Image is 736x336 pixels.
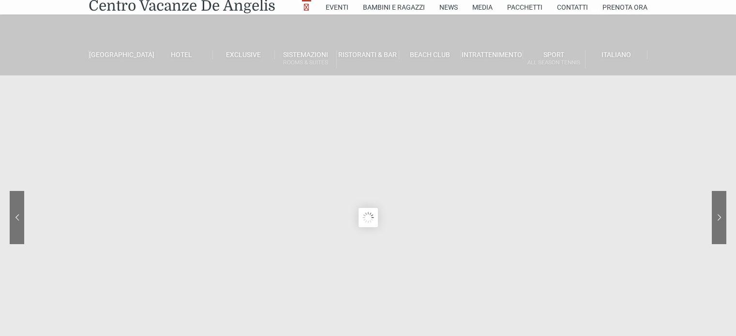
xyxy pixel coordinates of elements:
[213,50,275,59] a: Exclusive
[89,50,150,59] a: [GEOGRAPHIC_DATA]
[337,50,399,59] a: Ristoranti & Bar
[275,50,337,68] a: SistemazioniRooms & Suites
[523,58,585,67] small: All Season Tennis
[399,50,461,59] a: Beach Club
[586,50,647,59] a: Italiano
[275,58,336,67] small: Rooms & Suites
[150,50,212,59] a: Hotel
[523,50,585,68] a: SportAll Season Tennis
[601,51,631,58] span: Italiano
[461,50,523,59] a: Intrattenimento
